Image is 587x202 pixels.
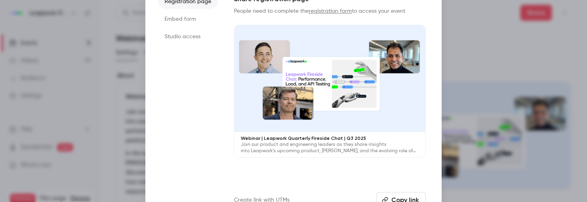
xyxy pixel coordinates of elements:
[309,8,352,14] a: registration form
[241,141,419,154] p: Join our product and engineering leaders as they share insights into Leapwork’s upcoming product,...
[158,12,218,26] li: Embed form
[234,25,426,158] a: Webinar | Leapwork Quarterly Fireside Chat | Q3 2025Join our product and engineering leaders as t...
[158,29,218,44] li: Studio access
[241,135,419,141] p: Webinar | Leapwork Quarterly Fireside Chat | Q3 2025
[234,7,426,15] p: People need to complete the to access your event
